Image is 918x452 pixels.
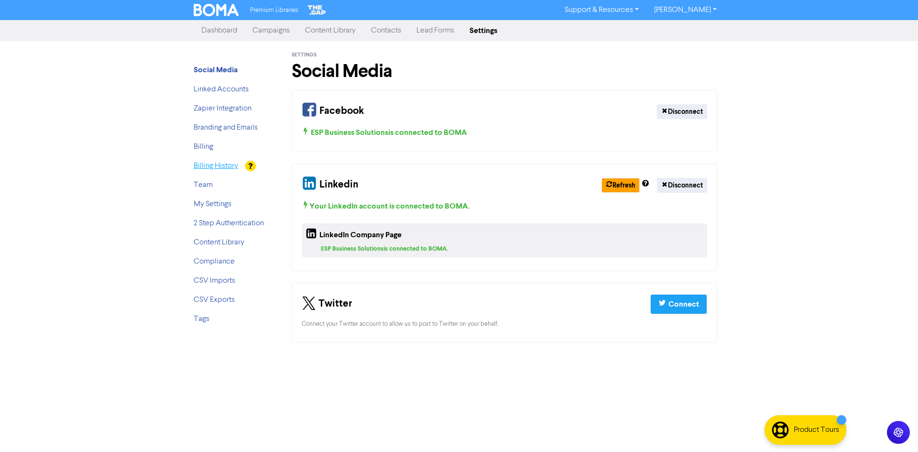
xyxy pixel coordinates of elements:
[194,105,251,112] a: Zapier Integration
[250,7,299,13] span: Premium Libraries:
[194,124,258,132] a: Branding and Emails
[194,258,235,265] a: Compliance
[409,21,462,40] a: Lead Forms
[245,21,297,40] a: Campaigns
[798,349,918,452] iframe: Chat Widget
[292,52,317,58] span: Settings
[302,200,707,212] div: Your LinkedIn account is connected to BOMA .
[194,181,213,189] a: Team
[462,21,505,40] a: Settings
[302,293,352,316] div: Twitter
[646,2,724,18] a: [PERSON_NAME]
[194,21,245,40] a: Dashboard
[194,143,213,151] a: Billing
[302,127,707,138] div: ESP Business Solutions is connected to BOMA
[363,21,409,40] a: Contacts
[194,4,239,16] img: BOMA Logo
[194,296,235,304] a: CSV Exports
[601,178,640,193] button: Refresh
[194,162,238,170] a: Billing History
[194,200,231,208] a: My Settings
[302,174,358,197] div: Linkedin
[292,164,717,271] div: Your Linkedin and Company Page Connection
[306,227,402,244] div: LinkedIn Company Page
[194,66,238,74] a: Social Media
[194,277,235,285] a: CSV Imports
[292,60,717,82] h1: Social Media
[321,244,703,254] div: ESP Business Solutions is connected to BOMA.
[668,298,699,310] div: Connect
[194,86,249,93] a: Linked Accounts
[302,320,707,329] div: Connect your Twitter account to allow us to post to Twitter on your behalf.
[557,2,646,18] a: Support & Resources
[302,100,364,123] div: Facebook
[297,21,363,40] a: Content Library
[650,294,707,314] button: Connect
[657,104,707,119] button: Disconnect
[194,220,264,227] a: 2 Step Authentication
[292,90,717,152] div: Your Facebook Connection
[194,239,244,246] a: Content Library
[306,4,328,16] img: The Gap
[194,315,209,323] a: Tags
[194,65,238,75] strong: Social Media
[657,178,707,193] button: Disconnect
[292,283,717,342] div: Your Twitter Connection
